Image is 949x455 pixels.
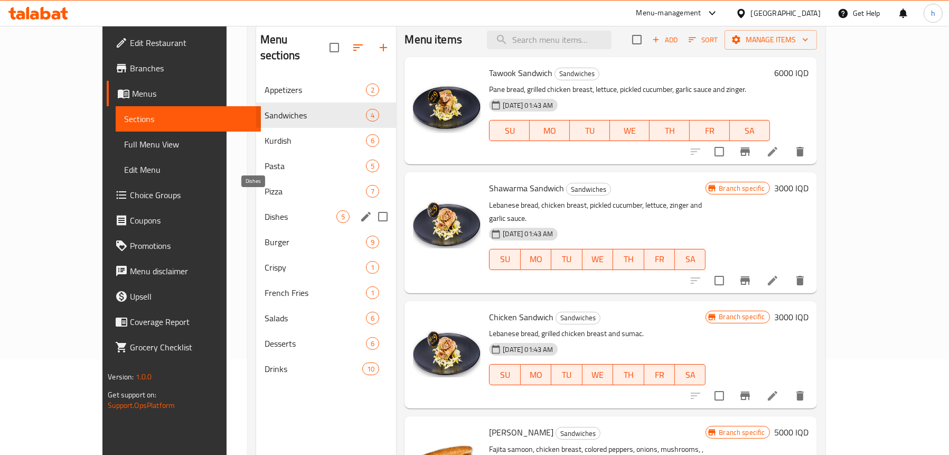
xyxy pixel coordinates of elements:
[489,199,706,225] p: Lebanese bread, chicken breast, pickled cucumber, lettuce, zinger and garlic sauce.
[265,363,362,375] span: Drinks
[787,268,813,293] button: delete
[521,364,551,385] button: MO
[107,208,261,233] a: Coupons
[366,185,379,198] div: items
[766,389,779,402] a: Edit menu item
[265,286,366,299] span: French Fries
[555,68,599,80] div: Sandwiches
[689,34,718,46] span: Sort
[124,163,252,176] span: Edit Menu
[366,286,379,299] div: items
[648,32,682,48] span: Add item
[567,183,610,196] span: Sandwiches
[367,313,379,323] span: 6
[256,73,396,386] nav: Menu sections
[525,367,547,383] span: MO
[136,370,152,384] span: 1.0.0
[405,32,462,48] h2: Menu items
[124,138,252,151] span: Full Menu View
[587,367,609,383] span: WE
[130,36,252,49] span: Edit Restaurant
[617,252,640,267] span: TH
[774,425,809,440] h6: 5000 IQD
[363,364,379,374] span: 10
[556,312,600,324] div: Sandwiches
[256,204,396,229] div: Dishes5edit
[690,120,730,141] button: FR
[130,265,252,277] span: Menu disclaimer
[787,383,813,408] button: delete
[732,268,758,293] button: Branch-specific-item
[336,210,350,223] div: items
[358,209,374,225] button: edit
[570,120,610,141] button: TU
[265,134,366,147] span: Kurdish
[733,33,809,47] span: Manage items
[732,139,758,164] button: Branch-specific-item
[130,341,252,354] span: Grocery Checklist
[644,364,675,385] button: FR
[530,120,570,141] button: MO
[107,30,261,55] a: Edit Restaurant
[256,229,396,255] div: Burger9
[751,7,821,19] div: [GEOGRAPHIC_DATA]
[725,30,817,50] button: Manage items
[107,309,261,335] a: Coverage Report
[256,77,396,103] div: Appetizers2
[124,113,252,125] span: Sections
[651,34,679,46] span: Add
[675,249,706,270] button: SA
[766,274,779,287] a: Edit menu item
[265,210,336,223] span: Dishes
[774,310,809,324] h6: 3000 IQD
[566,183,611,196] div: Sandwiches
[108,370,134,384] span: Version:
[556,252,578,267] span: TU
[613,249,644,270] button: TH
[487,31,612,49] input: search
[489,364,520,385] button: SU
[366,337,379,350] div: items
[708,270,730,292] span: Select to update
[323,36,345,59] span: Select all sections
[413,310,481,377] img: Chicken Sandwich
[107,81,261,106] a: Menus
[265,185,366,198] div: Pizza
[256,153,396,179] div: Pasta5
[774,181,809,196] h6: 3000 IQD
[582,249,613,270] button: WE
[521,249,551,270] button: MO
[107,233,261,258] a: Promotions
[265,109,366,122] span: Sandwiches
[116,157,261,182] a: Edit Menu
[130,290,252,303] span: Upsell
[107,258,261,284] a: Menu disclaimer
[715,428,769,438] span: Branch specific
[679,367,701,383] span: SA
[534,123,566,138] span: MO
[107,335,261,360] a: Grocery Checklist
[265,261,366,274] div: Crispy
[489,180,564,196] span: Shawarma Sandwich
[265,236,366,248] span: Burger
[367,110,379,120] span: 4
[686,32,720,48] button: Sort
[587,252,609,267] span: WE
[499,345,557,355] span: [DATE] 01:43 AM
[130,239,252,252] span: Promotions
[366,160,379,172] div: items
[265,83,366,96] span: Appetizers
[499,100,557,110] span: [DATE] 01:43 AM
[108,398,175,412] a: Support.OpsPlatform
[556,427,600,440] div: Sandwiches
[494,252,516,267] span: SU
[265,337,366,350] span: Desserts
[366,109,379,122] div: items
[489,65,552,81] span: Tawook Sandwich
